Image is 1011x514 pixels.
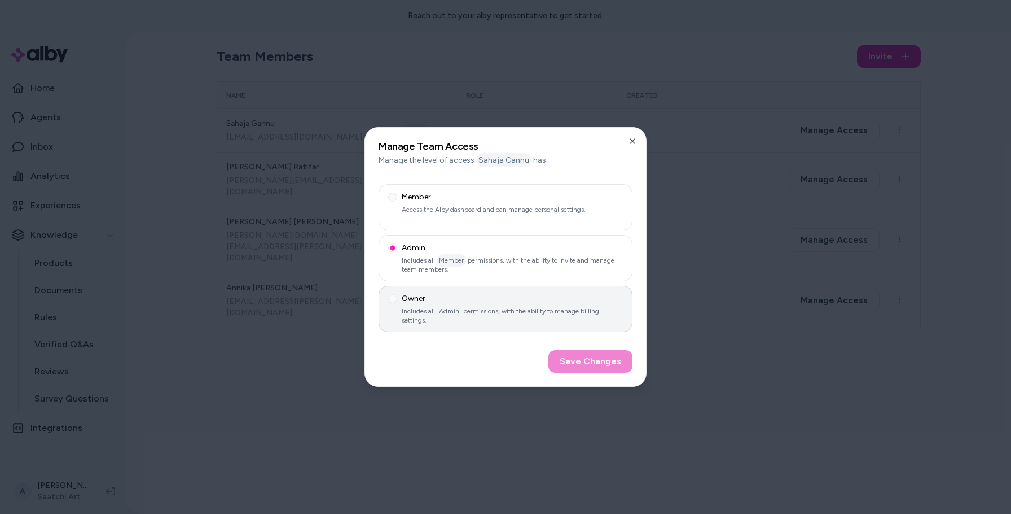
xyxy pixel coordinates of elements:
span: Sahaja Gannu [476,153,531,167]
span: Member [402,191,431,203]
span: Member [437,254,466,267]
p: Access the Alby dashboard and can manage personal settings. [388,205,623,214]
span: Owner [402,293,425,304]
span: Admin [402,242,425,254]
h2: Manage Team Access [379,141,632,151]
button: AdminIncludes all Member permissions, with the ability to invite and manage team members. [388,243,397,252]
p: Includes all permissions, with the ability to manage billing settings. [388,307,623,325]
p: Manage the level of access has. [379,155,632,166]
span: Admin [437,305,461,317]
button: MemberAccess the Alby dashboard and can manage personal settings. [388,193,397,202]
p: Includes all permissions, with the ability to invite and manage team members. [388,256,623,274]
button: OwnerIncludes all Admin permissions, with the ability to manage billing settings. [388,294,397,303]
